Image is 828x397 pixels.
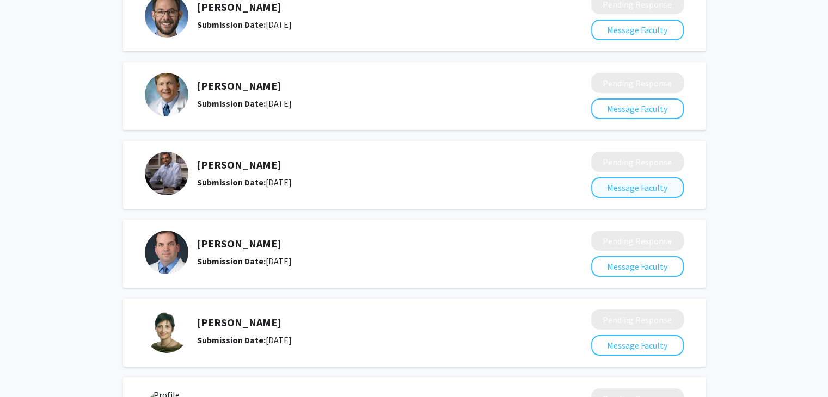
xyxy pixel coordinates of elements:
[197,333,533,346] div: [DATE]
[591,340,684,351] a: Message Faculty
[197,334,266,345] b: Submission Date:
[197,18,533,31] div: [DATE]
[145,73,188,116] img: Profile Picture
[591,309,684,330] button: Pending Response
[591,152,684,172] button: Pending Response
[591,182,684,193] a: Message Faculty
[197,19,266,30] b: Submission Date:
[591,231,684,251] button: Pending Response
[197,97,533,110] div: [DATE]
[145,231,188,274] img: Profile Picture
[197,158,533,171] h5: [PERSON_NAME]
[197,79,533,92] h5: [PERSON_NAME]
[591,103,684,114] a: Message Faculty
[197,98,266,109] b: Submission Date:
[197,176,533,189] div: [DATE]
[197,1,533,14] h5: [PERSON_NAME]
[145,152,188,195] img: Profile Picture
[591,177,684,198] button: Message Faculty
[197,177,266,188] b: Submission Date:
[8,348,46,389] iframe: Chat
[591,261,684,272] a: Message Faculty
[197,256,266,266] b: Submission Date:
[591,256,684,277] button: Message Faculty
[591,24,684,35] a: Message Faculty
[591,20,684,40] button: Message Faculty
[197,237,533,250] h5: [PERSON_NAME]
[145,309,188,353] img: Profile Picture
[197,316,533,329] h5: [PERSON_NAME]
[197,255,533,268] div: [DATE]
[591,335,684,356] button: Message Faculty
[591,73,684,93] button: Pending Response
[591,98,684,119] button: Message Faculty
